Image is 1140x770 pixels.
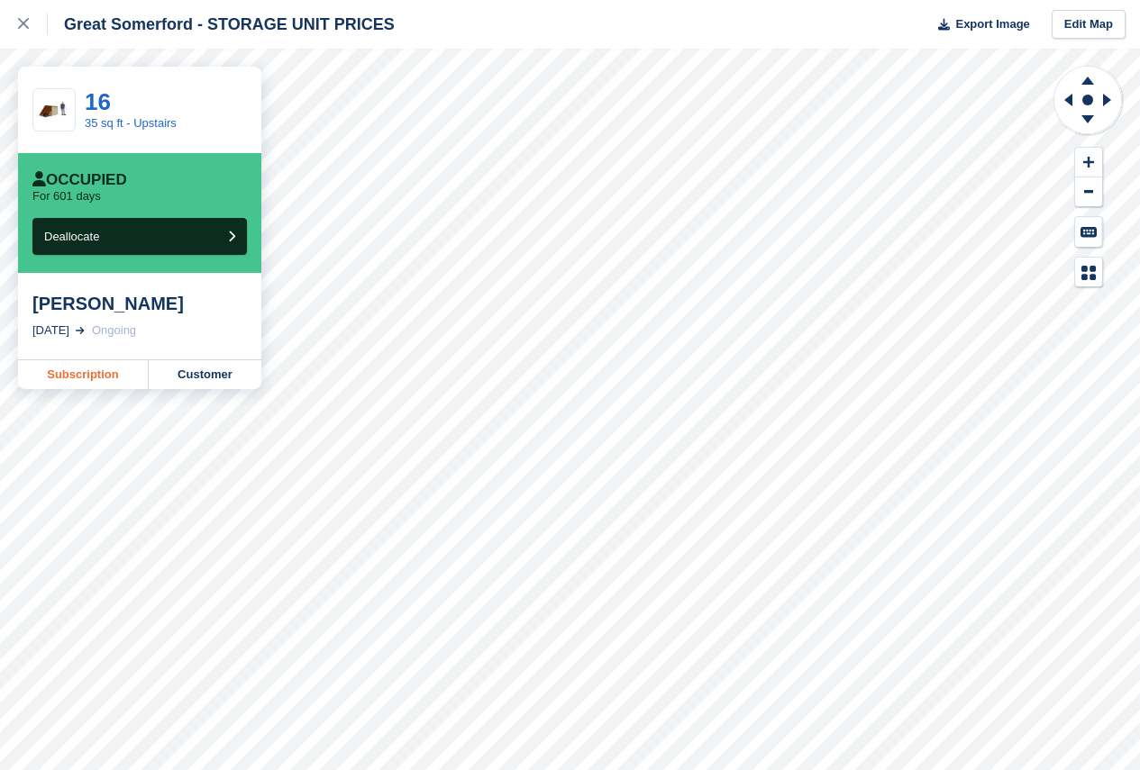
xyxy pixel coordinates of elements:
[1075,258,1102,287] button: Map Legend
[18,360,149,389] a: Subscription
[32,189,101,204] p: For 601 days
[1052,10,1126,40] a: Edit Map
[32,322,69,340] div: [DATE]
[955,15,1029,33] span: Export Image
[85,116,177,130] a: 35 sq ft - Upstairs
[32,218,247,255] button: Deallocate
[1075,148,1102,177] button: Zoom In
[92,322,136,340] div: Ongoing
[32,293,247,314] div: [PERSON_NAME]
[927,10,1030,40] button: Export Image
[33,101,75,120] img: 35-sqft-storage-unit.png
[1075,217,1102,247] button: Keyboard Shortcuts
[44,230,99,243] span: Deallocate
[76,327,85,334] img: arrow-right-light-icn-cde0832a797a2874e46488d9cf13f60e5c3a73dbe684e267c42b8395dfbc2abf.svg
[32,171,127,189] div: Occupied
[85,88,111,115] a: 16
[48,14,395,35] div: Great Somerford - STORAGE UNIT PRICES
[149,360,261,389] a: Customer
[1075,177,1102,207] button: Zoom Out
